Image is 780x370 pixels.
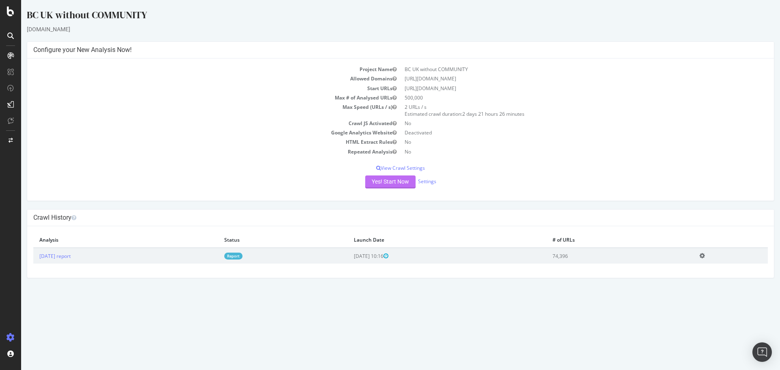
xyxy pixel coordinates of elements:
[12,147,379,156] td: Repeated Analysis
[379,93,747,102] td: 500,000
[379,147,747,156] td: No
[6,8,753,25] div: BC UK without COMMUNITY
[12,84,379,93] td: Start URLs
[6,25,753,33] div: [DOMAIN_NAME]
[12,74,379,83] td: Allowed Domains
[12,232,197,248] th: Analysis
[379,128,747,137] td: Deactivated
[379,119,747,128] td: No
[12,65,379,74] td: Project Name
[327,232,525,248] th: Launch Date
[12,128,379,137] td: Google Analytics Website
[18,253,50,260] a: [DATE] report
[379,74,747,83] td: [URL][DOMAIN_NAME]
[397,178,415,185] a: Settings
[379,84,747,93] td: [URL][DOMAIN_NAME]
[197,232,327,248] th: Status
[379,65,747,74] td: BC UK without COMMUNITY
[752,342,772,362] div: Open Intercom Messenger
[12,93,379,102] td: Max # of Analysed URLs
[333,253,367,260] span: [DATE] 10:16
[12,46,747,54] h4: Configure your New Analysis Now!
[525,248,672,264] td: 74,396
[12,137,379,147] td: HTML Extract Rules
[12,119,379,128] td: Crawl JS Activated
[525,232,672,248] th: # of URLs
[12,214,747,222] h4: Crawl History
[203,253,221,260] a: Report
[12,102,379,119] td: Max Speed (URLs / s)
[379,102,747,119] td: 2 URLs / s Estimated crawl duration:
[441,110,503,117] span: 2 days 21 hours 26 minutes
[12,164,747,171] p: View Crawl Settings
[344,175,394,188] button: Yes! Start Now
[379,137,747,147] td: No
